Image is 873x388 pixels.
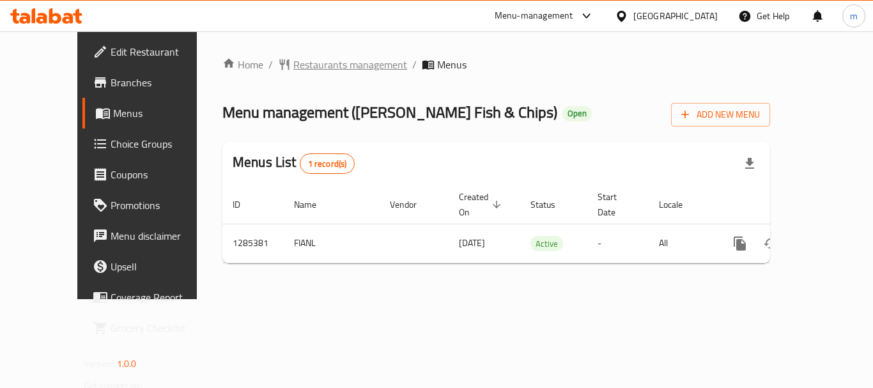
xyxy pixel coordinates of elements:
[725,228,755,259] button: more
[412,57,417,72] li: /
[233,153,355,174] h2: Menus List
[222,57,263,72] a: Home
[755,228,786,259] button: Change Status
[82,128,223,159] a: Choice Groups
[562,108,592,119] span: Open
[715,185,858,224] th: Actions
[222,98,557,127] span: Menu management ( [PERSON_NAME] Fish & Chips )
[111,167,213,182] span: Coupons
[82,159,223,190] a: Coupons
[390,197,433,212] span: Vendor
[459,235,485,251] span: [DATE]
[82,36,223,67] a: Edit Restaurant
[113,105,213,121] span: Menus
[111,290,213,305] span: Coverage Report
[850,9,858,23] span: m
[300,158,355,170] span: 1 record(s)
[633,9,718,23] div: [GEOGRAPHIC_DATA]
[284,224,380,263] td: FIANL
[495,8,573,24] div: Menu-management
[111,320,213,336] span: Grocery Checklist
[111,198,213,213] span: Promotions
[587,224,649,263] td: -
[111,259,213,274] span: Upsell
[111,44,213,59] span: Edit Restaurant
[84,355,115,372] span: Version:
[300,153,355,174] div: Total records count
[222,185,858,263] table: enhanced table
[82,251,223,282] a: Upsell
[268,57,273,72] li: /
[82,67,223,98] a: Branches
[562,106,592,121] div: Open
[82,190,223,221] a: Promotions
[671,103,770,127] button: Add New Menu
[530,237,563,251] span: Active
[294,197,333,212] span: Name
[681,107,760,123] span: Add New Menu
[111,75,213,90] span: Branches
[233,197,257,212] span: ID
[293,57,407,72] span: Restaurants management
[659,197,699,212] span: Locale
[82,313,223,343] a: Grocery Checklist
[111,136,213,151] span: Choice Groups
[82,221,223,251] a: Menu disclaimer
[222,57,770,72] nav: breadcrumb
[734,148,765,179] div: Export file
[598,189,633,220] span: Start Date
[82,98,223,128] a: Menus
[530,197,572,212] span: Status
[459,189,505,220] span: Created On
[111,228,213,244] span: Menu disclaimer
[117,355,137,372] span: 1.0.0
[649,224,715,263] td: All
[82,282,223,313] a: Coverage Report
[222,224,284,263] td: 1285381
[278,57,407,72] a: Restaurants management
[437,57,467,72] span: Menus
